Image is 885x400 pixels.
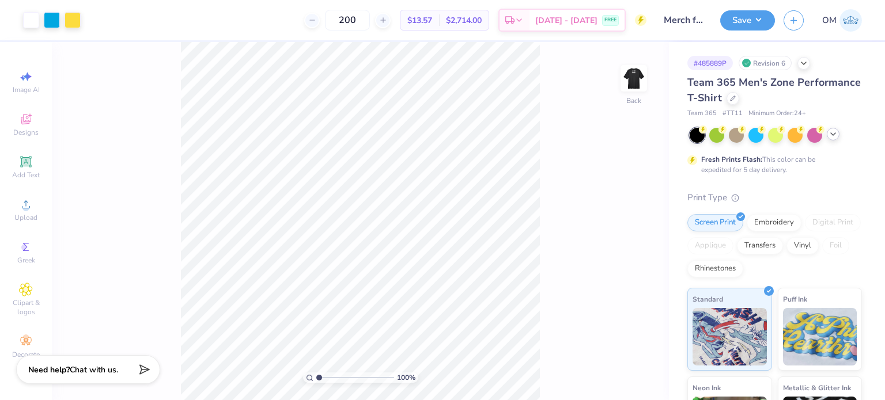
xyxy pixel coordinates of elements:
div: Revision 6 [739,56,792,70]
div: Vinyl [786,237,819,254]
span: [DATE] - [DATE] [535,14,597,26]
span: Upload [14,213,37,222]
strong: Need help? [28,364,70,375]
img: Om Mehrotra [839,9,862,32]
strong: Fresh Prints Flash: [701,155,762,164]
span: Team 365 Men's Zone Performance T-Shirt [687,75,861,105]
span: $2,714.00 [446,14,482,26]
span: $13.57 [407,14,432,26]
span: Neon Ink [693,382,721,394]
img: Standard [693,308,767,365]
img: Back [622,67,645,90]
input: – – [325,10,370,31]
span: Standard [693,293,723,305]
span: Decorate [12,350,40,359]
span: Clipart & logos [6,298,46,317]
div: Print Type [687,191,862,204]
div: Embroidery [747,214,801,231]
div: Digital Print [805,214,861,231]
span: Metallic & Glitter Ink [783,382,851,394]
img: Puff Ink [783,308,857,365]
span: FREE [604,16,617,24]
div: # 485889P [687,56,733,70]
span: Puff Ink [783,293,807,305]
a: OM [822,9,862,32]
span: # TT11 [723,109,743,119]
span: Designs [13,128,39,137]
div: Rhinestones [687,260,743,277]
span: Team 365 [687,109,717,119]
span: Add Text [12,170,40,180]
div: Applique [687,237,733,254]
div: Foil [822,237,849,254]
span: 100 % [397,372,415,383]
input: Untitled Design [655,9,712,32]
span: Image AI [13,85,40,94]
div: Screen Print [687,214,743,231]
div: This color can be expedited for 5 day delivery. [701,154,843,175]
button: Save [720,10,775,31]
span: Minimum Order: 24 + [748,109,806,119]
span: Greek [17,256,35,265]
span: Chat with us. [70,364,118,375]
div: Back [626,96,641,106]
span: OM [822,14,837,27]
div: Transfers [737,237,783,254]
